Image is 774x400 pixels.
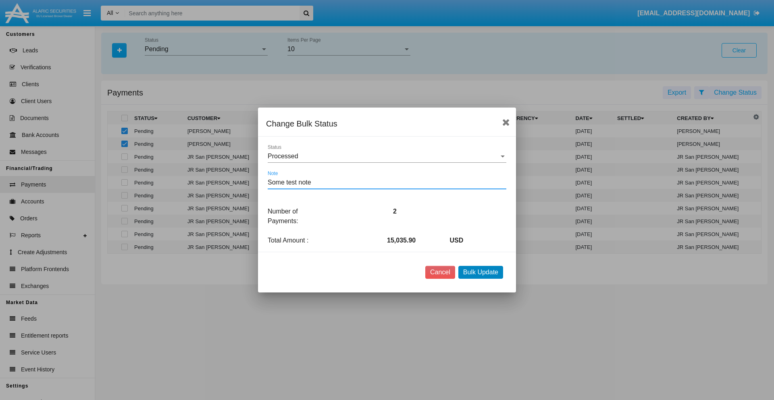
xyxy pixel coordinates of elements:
[450,236,513,245] p: USD
[387,236,450,245] p: 15,035.90
[268,153,298,160] span: Processed
[262,236,325,245] p: Total Amount :
[266,117,508,130] div: Change Bulk Status
[458,266,503,279] button: Bulk Update
[425,266,455,279] button: Cancel
[387,207,450,216] p: 2
[262,207,325,226] p: Number of Payments:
